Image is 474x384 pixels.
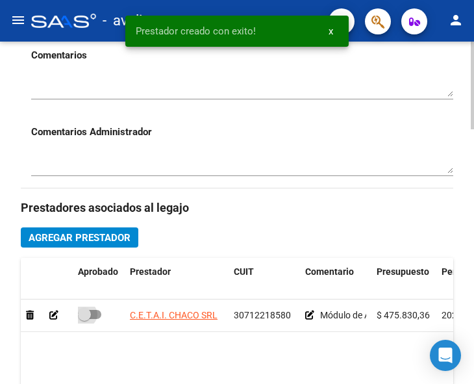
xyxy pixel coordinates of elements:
datatable-header-cell: Prestador [125,258,229,301]
datatable-header-cell: Presupuesto [371,258,436,301]
mat-icon: menu [10,12,26,28]
mat-icon: person [448,12,464,28]
h3: Comentarios Administrador [31,125,453,139]
datatable-header-cell: Aprobado [73,258,125,301]
span: Prestador [130,266,171,277]
span: 202502 [442,310,473,320]
h3: Prestadores asociados al legajo [21,199,453,217]
span: Presupuesto [377,266,429,277]
span: Prestador creado con exito! [136,25,256,38]
h3: Comentarios [31,48,453,62]
span: C.E.T.A.I. CHACO SRL [130,310,218,320]
span: Aprobado [78,266,118,277]
span: 30712218580 [234,310,291,320]
span: $ 475.830,36 [377,310,430,320]
span: - avalian [103,6,158,35]
span: x [329,25,333,37]
button: Agregar Prestador [21,227,138,248]
span: CUIT [234,266,254,277]
button: x [318,19,343,43]
span: Agregar Prestador [29,232,131,244]
datatable-header-cell: Comentario [300,258,371,301]
datatable-header-cell: CUIT [229,258,300,301]
div: Open Intercom Messenger [430,340,461,371]
span: Comentario [305,266,354,277]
